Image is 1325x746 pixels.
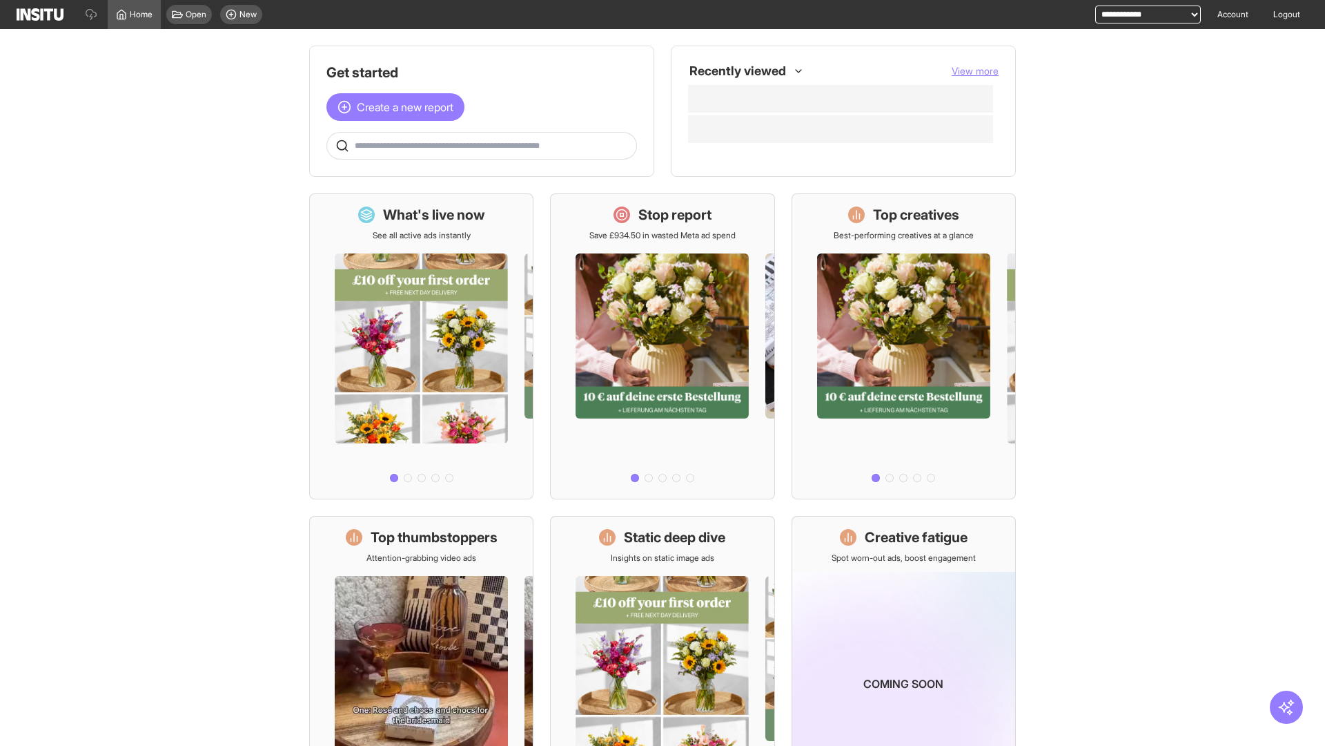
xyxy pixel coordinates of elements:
[611,553,714,564] p: Insights on static image ads
[309,193,533,499] a: What's live nowSee all active ads instantly
[326,63,637,82] h1: Get started
[17,8,63,21] img: Logo
[624,528,725,547] h1: Static deep dive
[383,205,485,224] h1: What's live now
[873,205,959,224] h1: Top creatives
[357,99,453,115] span: Create a new report
[952,64,999,78] button: View more
[550,193,774,499] a: Stop reportSave £934.50 in wasted Meta ad spend
[239,9,257,20] span: New
[326,93,464,121] button: Create a new report
[638,205,711,224] h1: Stop report
[589,230,736,241] p: Save £934.50 in wasted Meta ad spend
[130,9,153,20] span: Home
[952,65,999,77] span: View more
[366,553,476,564] p: Attention-grabbing video ads
[834,230,974,241] p: Best-performing creatives at a glance
[373,230,471,241] p: See all active ads instantly
[792,193,1016,499] a: Top creativesBest-performing creatives at a glance
[371,528,498,547] h1: Top thumbstoppers
[186,9,206,20] span: Open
